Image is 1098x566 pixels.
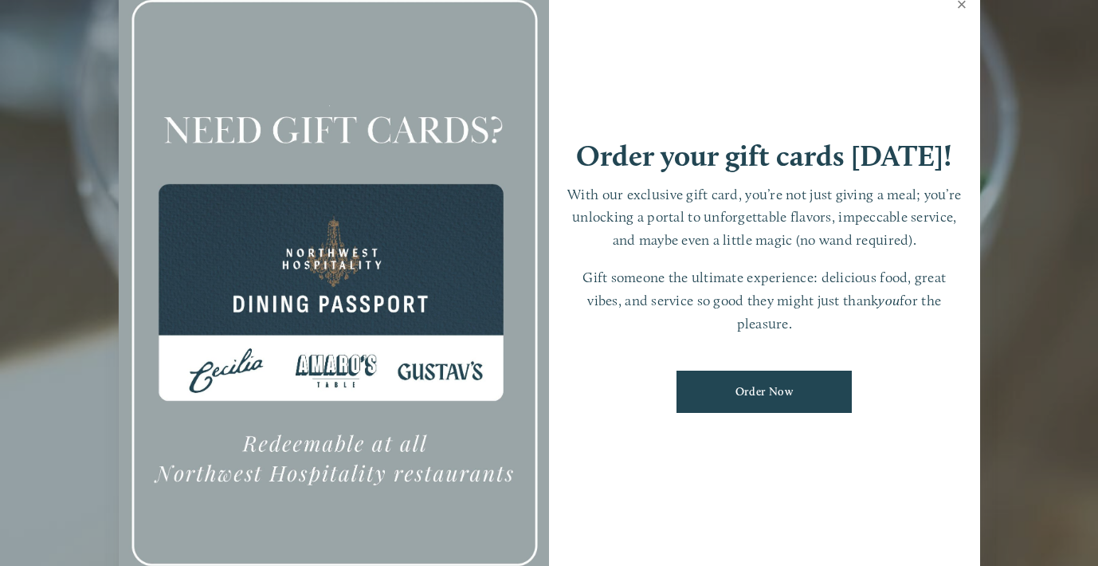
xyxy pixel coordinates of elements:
[676,371,852,413] a: Order Now
[565,183,964,252] p: With our exclusive gift card, you’re not just giving a meal; you’re unlocking a portal to unforge...
[576,141,952,171] h1: Order your gift cards [DATE]!
[565,266,964,335] p: Gift someone the ultimate experience: delicious food, great vibes, and service so good they might...
[878,292,900,309] em: you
